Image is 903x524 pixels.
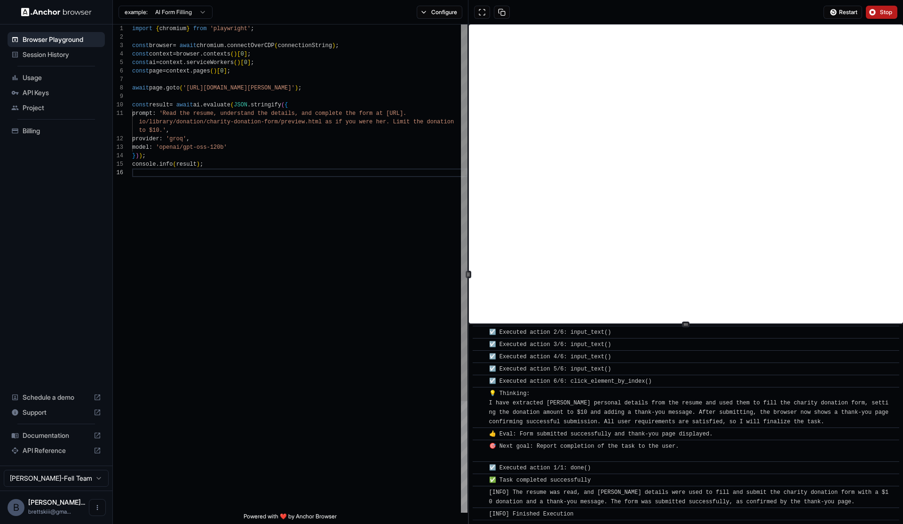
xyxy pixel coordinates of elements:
[23,408,90,417] span: Support
[8,70,105,85] div: Usage
[489,431,713,437] span: 👍 Eval: Form submitted successfully and thank‑you page displayed.
[156,25,159,32] span: {
[477,389,482,398] span: ​
[149,42,173,49] span: browser
[281,102,285,108] span: (
[132,42,149,49] span: const
[223,42,227,49] span: .
[176,51,200,57] span: browser
[159,25,187,32] span: chromium
[23,126,101,136] span: Billing
[308,119,454,125] span: html as if you were her. Limit the donation
[477,377,482,386] span: ​
[8,123,105,138] div: Billing
[489,341,611,348] span: ☑️ Executed action 3/6: input_text()
[477,463,482,473] span: ​
[190,68,193,74] span: .
[489,511,574,517] span: [INFO] Finished Execution
[166,85,180,91] span: goto
[237,59,240,66] span: )
[251,59,254,66] span: ;
[489,477,591,484] span: ✅ Task completed successfully
[8,443,105,458] div: API Reference
[28,498,85,506] span: Brett Herford-Fell
[113,143,123,152] div: 13
[8,32,105,47] div: Browser Playground
[23,35,101,44] span: Browser Playground
[21,8,92,16] img: Anchor Logo
[132,85,149,91] span: await
[417,6,462,19] button: Configure
[132,161,156,168] span: console
[23,431,90,440] span: Documentation
[489,378,652,385] span: ☑️ Executed action 6/6: click_element_by_index()
[214,68,217,74] span: )
[200,102,203,108] span: .
[240,51,244,57] span: 0
[113,135,123,143] div: 12
[139,153,142,159] span: )
[23,50,101,59] span: Session History
[193,25,207,32] span: from
[163,68,166,74] span: =
[8,47,105,62] div: Session History
[489,390,892,425] span: 💡 Thinking: I have extracted [PERSON_NAME] personal details from the resume and used them to fill...
[217,68,220,74] span: [
[139,119,308,125] span: io/library/donation/charity-donation-form/preview.
[8,85,105,100] div: API Keys
[156,161,159,168] span: .
[477,509,482,519] span: ​
[132,153,135,159] span: }
[866,6,897,19] button: Stop
[113,41,123,50] div: 3
[166,68,190,74] span: context
[244,513,337,524] span: Powered with ❤️ by Anchor Browser
[166,136,186,142] span: 'groq'
[278,42,332,49] span: connectionString
[186,25,190,32] span: }
[176,161,197,168] span: result
[8,499,24,516] div: B
[132,59,149,66] span: const
[477,328,482,337] span: ​
[880,8,893,16] span: Stop
[132,102,149,108] span: const
[163,85,166,91] span: .
[176,102,193,108] span: await
[244,51,247,57] span: ]
[203,102,230,108] span: evaluate
[234,51,237,57] span: )
[200,51,203,57] span: .
[173,51,176,57] span: =
[149,144,152,151] span: :
[477,364,482,374] span: ​
[169,102,173,108] span: =
[335,42,339,49] span: ;
[23,88,101,97] span: API Keys
[200,161,203,168] span: ;
[159,161,173,168] span: info
[489,366,611,372] span: ☑️ Executed action 5/6: input_text()
[113,169,123,177] div: 16
[251,102,281,108] span: stringify
[197,161,200,168] span: )
[474,6,490,19] button: Open in full screen
[275,42,278,49] span: (
[113,84,123,92] div: 8
[193,68,210,74] span: pages
[143,153,146,159] span: ;
[223,68,227,74] span: ]
[132,110,152,117] span: prompt
[8,390,105,405] div: Schedule a demo
[8,405,105,420] div: Support
[113,24,123,33] div: 1
[156,144,227,151] span: 'openai/gpt-oss-120b'
[332,42,335,49] span: )
[8,428,105,443] div: Documentation
[295,85,298,91] span: )
[329,110,407,117] span: lete the form at [URL].
[285,102,288,108] span: {
[234,59,237,66] span: (
[230,51,234,57] span: (
[227,68,230,74] span: ;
